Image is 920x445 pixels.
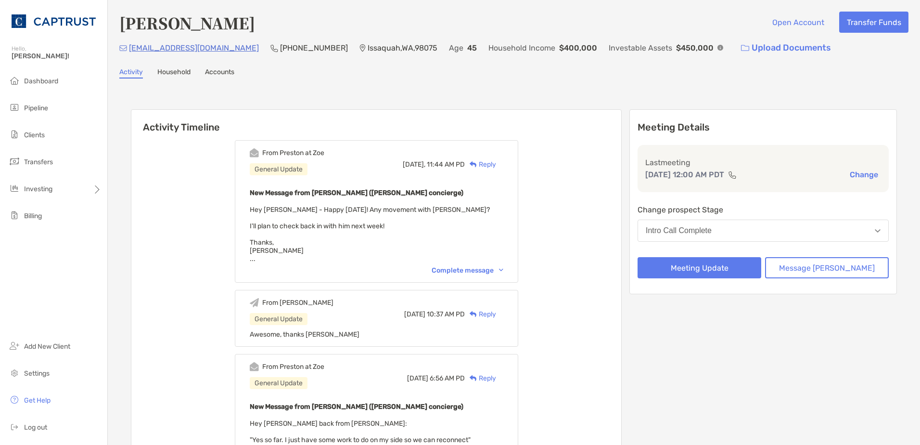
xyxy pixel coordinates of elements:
p: $400,000 [559,42,597,54]
img: get-help icon [9,394,20,406]
span: Investing [24,185,52,193]
span: Hey [PERSON_NAME] back from [PERSON_NAME]: "Yes so far. I just have some work to do on my side so... [250,419,471,444]
img: button icon [741,45,749,52]
p: Investable Assets [609,42,672,54]
img: settings icon [9,367,20,379]
img: Event icon [250,298,259,307]
span: [DATE] [404,310,425,318]
span: Add New Client [24,342,70,351]
button: Intro Call Complete [638,220,889,242]
span: Settings [24,369,50,378]
div: Reply [465,159,496,170]
a: Activity [119,68,143,79]
button: Open Account [765,12,831,33]
img: billing icon [9,209,20,221]
img: Location Icon [359,44,366,52]
a: Upload Documents [735,38,837,58]
img: clients icon [9,129,20,140]
img: Event icon [250,362,259,371]
span: 11:44 AM PD [427,160,465,169]
div: From Preston at Zoe [262,363,324,371]
p: [EMAIL_ADDRESS][DOMAIN_NAME] [129,42,259,54]
img: communication type [728,171,737,179]
a: Accounts [205,68,234,79]
span: Dashboard [24,77,58,85]
span: Transfers [24,158,53,166]
div: Reply [465,309,496,319]
span: Clients [24,131,45,139]
span: [DATE], [403,160,425,169]
b: New Message from [PERSON_NAME] ([PERSON_NAME] concierge) [250,403,463,411]
img: Open dropdown arrow [875,229,881,233]
div: Complete message [432,266,503,275]
img: Reply icon [470,161,477,168]
button: Meeting Update [638,257,761,278]
img: CAPTRUST Logo [12,4,96,39]
img: Event icon [250,148,259,157]
div: From [PERSON_NAME] [262,299,333,307]
span: Log out [24,423,47,432]
button: Message [PERSON_NAME] [765,257,889,278]
span: [PERSON_NAME]! [12,52,102,60]
img: dashboard icon [9,75,20,86]
span: 6:56 AM PD [430,374,465,382]
a: Household [157,68,191,79]
p: Issaquah , WA , 98075 [368,42,437,54]
img: Reply icon [470,311,477,317]
button: Change [847,170,881,180]
img: pipeline icon [9,102,20,113]
p: $450,000 [676,42,714,54]
p: Meeting Details [638,121,889,133]
img: Phone Icon [270,44,278,52]
img: transfers icon [9,156,20,167]
p: Change prospect Stage [638,204,889,216]
div: Reply [465,373,496,383]
div: From Preston at Zoe [262,149,324,157]
b: New Message from [PERSON_NAME] ([PERSON_NAME] concierge) [250,189,463,197]
div: General Update [250,377,307,389]
span: 10:37 AM PD [427,310,465,318]
img: Chevron icon [499,269,503,272]
button: Transfer Funds [839,12,908,33]
img: investing icon [9,183,20,194]
img: Email Icon [119,45,127,51]
span: Awesome, thanks [PERSON_NAME] [250,330,359,339]
span: Get Help [24,396,51,405]
div: General Update [250,163,307,175]
img: logout icon [9,421,20,432]
h4: [PERSON_NAME] [119,12,255,34]
img: Reply icon [470,375,477,381]
p: Age [449,42,463,54]
span: [DATE] [407,374,428,382]
div: Intro Call Complete [646,226,712,235]
h6: Activity Timeline [131,110,621,133]
p: Last meeting [645,157,881,169]
p: [DATE] 12:00 AM PDT [645,169,724,181]
span: Pipeline [24,104,48,112]
span: Billing [24,212,42,220]
span: Hey [PERSON_NAME] - Happy [DATE]! Any movement with [PERSON_NAME]? I'll plan to check back in wit... [250,206,490,263]
p: [PHONE_NUMBER] [280,42,348,54]
img: add_new_client icon [9,340,20,352]
img: Info Icon [717,45,723,51]
p: 45 [467,42,477,54]
div: General Update [250,313,307,325]
p: Household Income [488,42,555,54]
